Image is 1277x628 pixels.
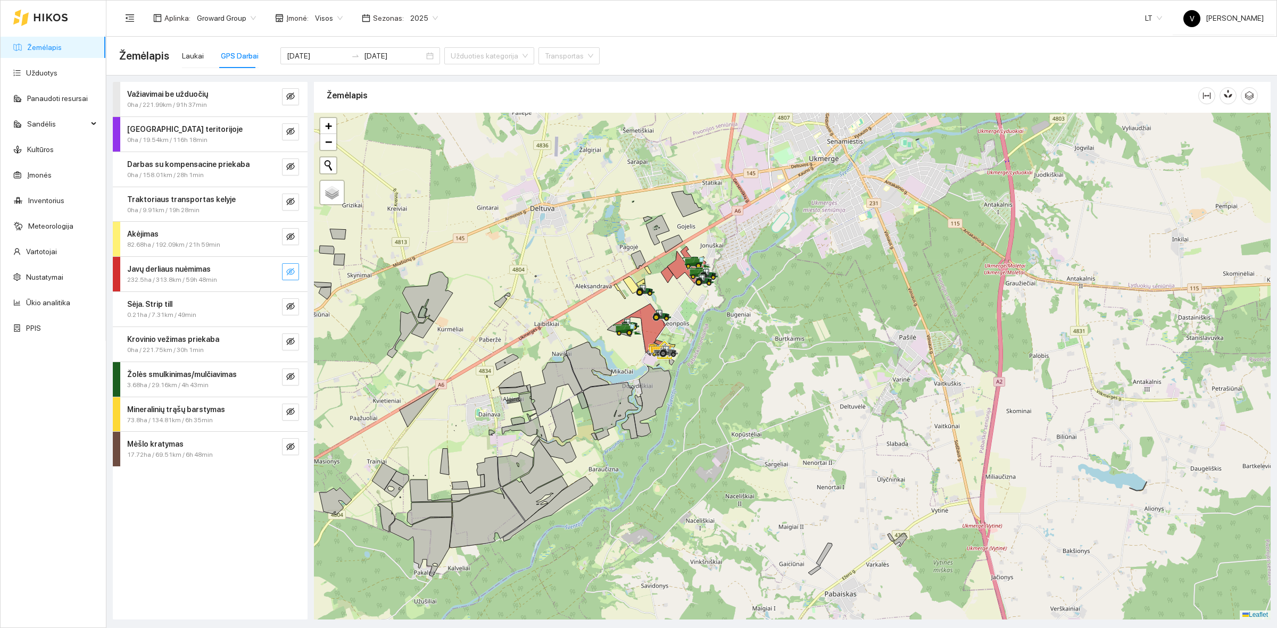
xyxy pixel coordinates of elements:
button: eye-invisible [282,88,299,105]
button: eye-invisible [282,369,299,386]
span: eye-invisible [286,337,295,347]
span: + [325,119,332,132]
span: 232.5ha / 313.8km / 59h 48min [127,275,217,285]
span: 2025 [410,10,438,26]
div: [GEOGRAPHIC_DATA] teritorijoje0ha / 19.54km / 116h 18mineye-invisible [113,117,308,152]
span: V [1190,10,1195,27]
button: eye-invisible [282,298,299,315]
span: eye-invisible [286,407,295,417]
span: eye-invisible [286,92,295,102]
button: eye-invisible [282,333,299,350]
span: eye-invisible [286,197,295,207]
span: LT [1145,10,1162,26]
span: Įmonė : [286,12,309,24]
div: Mėšlo kratymas17.72ha / 69.51km / 6h 48mineye-invisible [113,432,308,466]
a: Vartotojai [26,247,57,256]
button: eye-invisible [282,263,299,280]
button: eye-invisible [282,158,299,175]
div: Darbas su kompensacine priekaba0ha / 158.01km / 28h 1mineye-invisible [113,152,308,187]
span: eye-invisible [286,232,295,242]
a: Inventorius [28,196,64,205]
strong: Sėja. Strip till [127,300,172,308]
a: Žemėlapis [27,43,62,52]
span: to [351,52,360,60]
span: 0ha / 221.99km / 91h 37min [127,100,207,110]
div: Traktoriaus transportas kelyje0ha / 9.91km / 19h 28mineye-invisible [113,187,308,222]
span: Sezonas : [373,12,404,24]
span: Groward Group [197,10,256,26]
a: Meteorologija [28,222,73,230]
button: menu-fold [119,7,140,29]
span: 0ha / 221.75km / 30h 1min [127,345,204,355]
input: Pradžios data [287,50,347,62]
div: Žolės smulkinimas/mulčiavimas3.68ha / 29.16km / 4h 43mineye-invisible [113,362,308,397]
a: PPIS [26,324,41,332]
a: Įmonės [27,171,52,179]
span: close-circle [426,52,434,60]
strong: Mėšlo kratymas [127,440,184,448]
span: Visos [315,10,343,26]
a: Zoom in [320,118,336,134]
a: Leaflet [1242,611,1268,618]
span: eye-invisible [286,442,295,453]
span: 82.68ha / 192.09km / 21h 59min [127,240,220,250]
div: Akėjimas82.68ha / 192.09km / 21h 59mineye-invisible [113,222,308,256]
span: eye-invisible [286,302,295,312]
a: Panaudoti resursai [27,94,88,103]
span: menu-fold [125,13,135,23]
span: 73.8ha / 134.81km / 6h 35min [127,415,213,425]
span: 0ha / 9.91km / 19h 28min [127,205,200,215]
span: 3.68ha / 29.16km / 4h 43min [127,380,209,390]
button: eye-invisible [282,404,299,421]
span: 0ha / 19.54km / 116h 18min [127,135,208,145]
span: swap-right [351,52,360,60]
button: eye-invisible [282,123,299,140]
button: eye-invisible [282,228,299,245]
div: Krovinio vežimas priekaba0ha / 221.75km / 30h 1mineye-invisible [113,327,308,362]
span: − [325,135,332,148]
strong: Žolės smulkinimas/mulčiavimas [127,370,237,379]
button: Initiate a new search [320,157,336,173]
div: Žemėlapis [327,80,1198,111]
span: Sandėlis [27,113,88,135]
span: eye-invisible [286,267,295,278]
span: calendar [362,14,370,22]
span: column-width [1199,91,1215,100]
span: Žemėlapis [119,47,169,64]
strong: Javų derliaus nuėmimas [127,265,211,273]
strong: Darbas su kompensacine priekaba [127,160,250,169]
a: Layers [320,181,344,204]
span: 17.72ha / 69.51km / 6h 48min [127,450,213,460]
span: 0ha / 158.01km / 28h 1min [127,170,204,180]
span: eye-invisible [286,162,295,172]
span: 0.21ha / 7.31km / 49min [127,310,196,320]
strong: Važiavimai be užduočių [127,90,208,98]
strong: [GEOGRAPHIC_DATA] teritorijoje [127,125,243,133]
span: eye-invisible [286,372,295,382]
span: eye-invisible [286,127,295,137]
a: Užduotys [26,69,57,77]
a: Nustatymai [26,273,63,281]
span: Aplinka : [164,12,190,24]
a: Zoom out [320,134,336,150]
div: Važiavimai be užduočių0ha / 221.99km / 91h 37mineye-invisible [113,82,308,116]
button: eye-invisible [282,438,299,455]
a: Ūkio analitika [26,298,70,307]
span: [PERSON_NAME] [1183,14,1264,22]
span: layout [153,14,162,22]
input: Pabaigos data [364,50,424,62]
strong: Traktoriaus transportas kelyje [127,195,236,204]
div: Sėja. Strip till0.21ha / 7.31km / 49mineye-invisible [113,292,308,326]
strong: Mineralinių trąšų barstymas [127,405,225,414]
div: Laukai [182,50,204,62]
div: Javų derliaus nuėmimas232.5ha / 313.8km / 59h 48mineye-invisible [113,257,308,291]
button: eye-invisible [282,194,299,211]
span: shop [275,14,284,22]
button: column-width [1198,87,1215,104]
div: Mineralinių trąšų barstymas73.8ha / 134.81km / 6h 35mineye-invisible [113,397,308,432]
strong: Akėjimas [127,230,159,238]
div: GPS Darbai [221,50,259,62]
strong: Krovinio vežimas priekaba [127,335,219,344]
a: Kultūros [27,145,54,154]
